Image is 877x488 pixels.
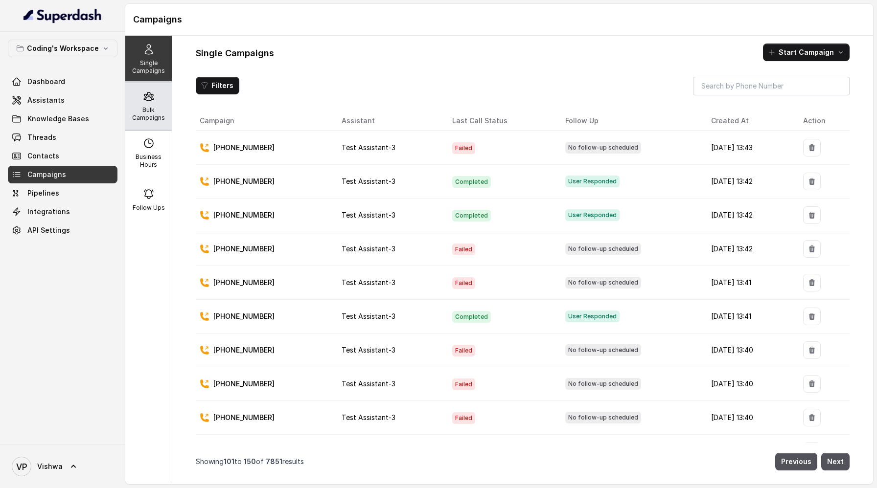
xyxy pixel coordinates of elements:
[703,131,795,165] td: [DATE] 13:43
[213,311,275,321] p: [PHONE_NUMBER]
[23,8,102,23] img: light.svg
[703,435,795,468] td: [DATE] 13:39
[703,367,795,401] td: [DATE] 13:40
[244,457,256,466] span: 150
[196,111,334,131] th: Campaign
[27,43,99,54] p: Coding's Workspace
[342,312,395,320] span: Test Assistant-3
[565,311,620,322] span: User Responded
[565,243,641,255] span: No follow-up scheduled
[213,177,275,186] p: [PHONE_NUMBER]
[266,457,282,466] span: 7851
[342,346,395,354] span: Test Assistant-3
[8,166,117,183] a: Campaigns
[703,266,795,300] td: [DATE] 13:41
[565,412,641,423] span: No follow-up scheduled
[27,151,59,161] span: Contacts
[565,176,620,187] span: User Responded
[703,111,795,131] th: Created At
[342,211,395,219] span: Test Assistant-3
[452,244,475,255] span: Failed
[821,453,850,470] button: Next
[703,333,795,367] td: [DATE] 13:40
[565,378,641,390] span: No follow-up scheduled
[452,412,475,424] span: Failed
[342,244,395,253] span: Test Assistant-3
[37,462,63,471] span: Vishwa
[213,210,275,220] p: [PHONE_NUMBER]
[213,244,275,254] p: [PHONE_NUMBER]
[693,77,850,95] input: Search by Phone Number
[27,170,66,179] span: Campaigns
[342,143,395,152] span: Test Assistant-3
[342,413,395,421] span: Test Assistant-3
[452,378,475,390] span: Failed
[27,225,70,235] span: API Settings
[196,447,850,476] nav: Pagination
[452,277,475,289] span: Failed
[213,345,275,355] p: [PHONE_NUMBER]
[8,184,117,202] a: Pipelines
[133,12,865,27] h1: Campaigns
[775,453,817,470] button: Previous
[703,300,795,333] td: [DATE] 13:41
[16,462,27,472] text: VP
[8,222,117,239] a: API Settings
[129,59,168,75] p: Single Campaigns
[342,278,395,287] span: Test Assistant-3
[452,142,475,154] span: Failed
[213,143,275,153] p: [PHONE_NUMBER]
[129,106,168,122] p: Bulk Campaigns
[213,413,275,422] p: [PHONE_NUMBER]
[224,457,234,466] span: 101
[27,114,89,124] span: Knowledge Bases
[557,111,703,131] th: Follow Up
[8,453,117,480] a: Vishwa
[8,73,117,90] a: Dashboard
[8,203,117,221] a: Integrations
[342,177,395,185] span: Test Assistant-3
[342,379,395,388] span: Test Assistant-3
[795,111,850,131] th: Action
[27,133,56,142] span: Threads
[8,40,117,57] button: Coding's Workspace
[444,111,557,131] th: Last Call Status
[8,147,117,165] a: Contacts
[452,210,491,222] span: Completed
[565,344,641,356] span: No follow-up scheduled
[763,44,850,61] button: Start Campaign
[196,457,304,466] p: Showing to of results
[213,278,275,288] p: [PHONE_NUMBER]
[8,110,117,128] a: Knowledge Bases
[196,45,274,61] h1: Single Campaigns
[27,95,65,105] span: Assistants
[334,111,444,131] th: Assistant
[452,311,491,323] span: Completed
[213,379,275,389] p: [PHONE_NUMBER]
[565,209,620,221] span: User Responded
[703,232,795,266] td: [DATE] 13:42
[452,176,491,188] span: Completed
[703,199,795,232] td: [DATE] 13:42
[27,207,70,217] span: Integrations
[703,165,795,199] td: [DATE] 13:42
[703,401,795,435] td: [DATE] 13:40
[27,188,59,198] span: Pipelines
[565,277,641,288] span: No follow-up scheduled
[27,77,65,87] span: Dashboard
[129,153,168,169] p: Business Hours
[565,142,641,154] span: No follow-up scheduled
[452,345,475,356] span: Failed
[8,129,117,146] a: Threads
[8,91,117,109] a: Assistants
[133,204,165,212] p: Follow Ups
[196,77,239,94] button: Filters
